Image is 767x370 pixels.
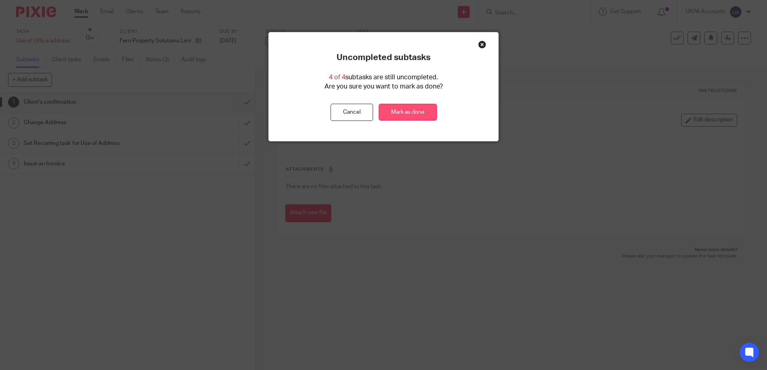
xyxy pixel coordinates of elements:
button: Cancel [331,104,373,121]
a: Mark as done [379,104,437,121]
p: subtasks are still uncompleted. [329,73,438,82]
div: Close this dialog window [478,40,486,48]
span: 4 of 4 [329,74,345,80]
p: Are you sure you want to mark as done? [325,82,443,91]
p: Uncompleted subtasks [337,52,430,63]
